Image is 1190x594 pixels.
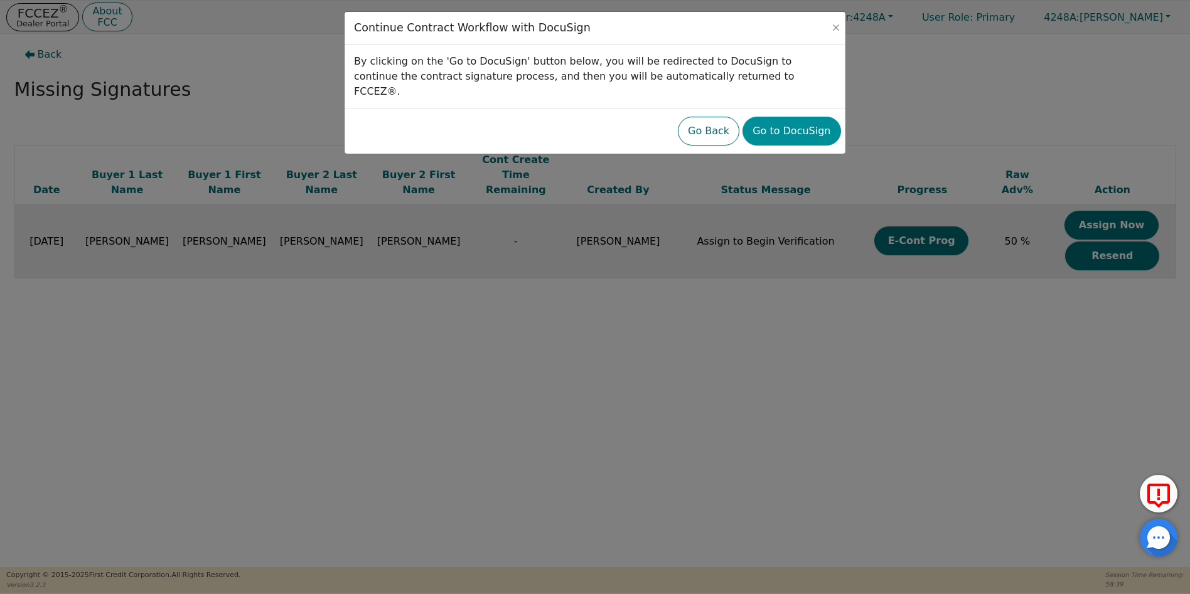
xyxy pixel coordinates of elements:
button: Go Back [678,117,739,146]
button: Report Error to FCC [1140,475,1177,512]
p: By clicking on the 'Go to DocuSign' button below, you will be redirected to DocuSign to continue ... [354,54,836,99]
button: Close [830,21,842,34]
button: Go to DocuSign [742,117,840,146]
h3: Continue Contract Workflow with DocuSign [354,21,591,34]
